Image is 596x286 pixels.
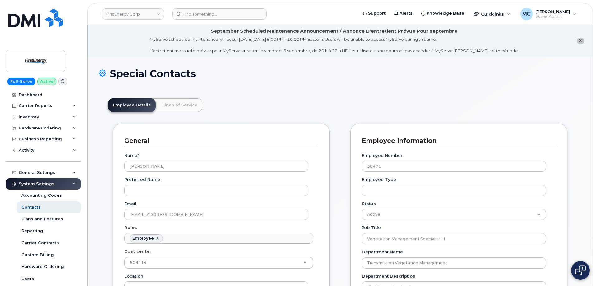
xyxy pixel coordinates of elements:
[130,260,147,265] span: 509114
[108,98,156,112] a: Employee Details
[124,152,139,158] label: Name
[158,98,202,112] a: Lines of Service
[362,137,551,145] h3: Employee Information
[362,273,415,279] label: Department Description
[577,38,584,44] button: close notification
[575,265,586,275] img: Open chat
[124,201,136,207] label: Email
[362,176,396,182] label: Employee Type
[124,137,314,145] h3: General
[150,36,519,54] div: MyServe scheduled maintenance will occur [DATE][DATE] 8:00 PM - 10:00 PM Eastern. Users will be u...
[362,201,376,207] label: Status
[99,68,581,79] h1: Special Contacts
[362,249,403,255] label: Department Name
[362,225,381,231] label: Job Title
[124,225,137,231] label: Roles
[137,153,139,158] abbr: required
[132,236,154,241] div: Employee
[211,28,457,35] div: September Scheduled Maintenance Announcement / Annonce D'entretient Prévue Pour septembre
[124,248,151,254] label: Cost center
[362,152,403,158] label: Employee Number
[125,257,313,268] a: 509114
[124,176,160,182] label: Preferred Name
[124,273,143,279] label: Location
